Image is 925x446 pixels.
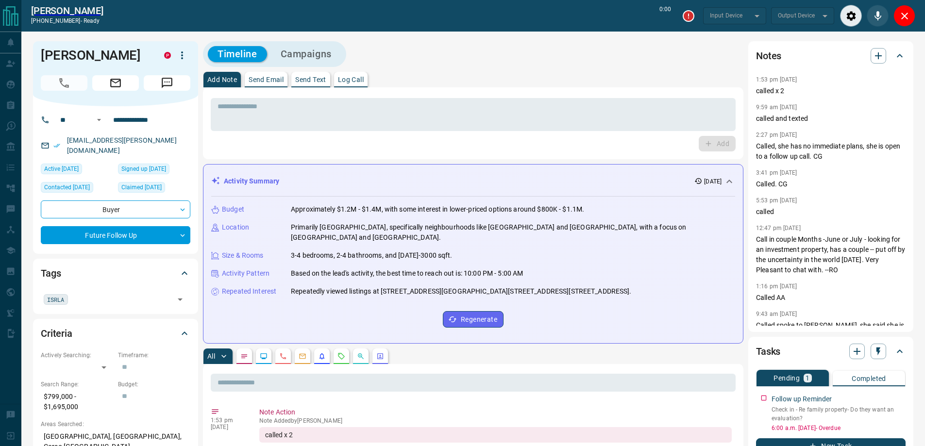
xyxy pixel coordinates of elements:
h2: Tags [41,265,61,281]
span: Message [144,75,190,91]
p: 2:27 pm [DATE] [756,132,797,138]
p: Location [222,222,249,232]
div: Activity Summary[DATE] [211,172,735,190]
span: Active [DATE] [44,164,79,174]
p: [DATE] [211,424,245,430]
p: 1:53 pm [211,417,245,424]
div: Fri Sep 26 2025 [41,164,113,177]
svg: Emails [299,352,306,360]
h2: Tasks [756,344,780,359]
p: 12:47 pm [DATE] [756,225,801,231]
h1: [PERSON_NAME] [41,48,150,63]
h2: Notes [756,48,781,64]
p: Timeframe: [118,351,190,360]
div: Tasks [756,340,906,363]
p: Search Range: [41,380,113,389]
p: Repeatedly viewed listings at [STREET_ADDRESS][GEOGRAPHIC_DATA][STREET_ADDRESS][STREET_ADDRESS]. [291,286,632,297]
p: Send Text [295,76,326,83]
p: [PHONE_NUMBER] - [31,17,103,25]
span: Claimed [DATE] [121,182,162,192]
p: Completed [852,375,886,382]
p: Areas Searched: [41,420,190,429]
div: Tags [41,262,190,285]
p: Log Call [338,76,364,83]
button: Campaigns [271,46,341,62]
p: Based on the lead's activity, the best time to reach out is: 10:00 PM - 5:00 AM [291,268,523,279]
a: [EMAIL_ADDRESS][PERSON_NAME][DOMAIN_NAME] [67,136,177,154]
div: Wed May 29 2024 [118,182,190,196]
p: called x 2 [756,86,906,96]
p: Pending [774,375,800,381]
p: $799,000 - $1,695,000 [41,389,113,415]
p: Size & Rooms [222,250,264,261]
p: 5:53 pm [DATE] [756,197,797,204]
div: Future Follow Up [41,226,190,244]
p: Repeated Interest [222,286,276,297]
span: Signed up [DATE] [121,164,166,174]
p: 3:41 pm [DATE] [756,169,797,176]
p: All [207,353,215,360]
p: Check in - Re family property- Do they want an evaluation? [772,405,906,423]
p: Send Email [249,76,284,83]
p: Primarily [GEOGRAPHIC_DATA], specifically neighbourhoods like [GEOGRAPHIC_DATA] and [GEOGRAPHIC_D... [291,222,735,243]
span: Email [92,75,139,91]
span: ready [84,17,100,24]
p: 3-4 bedrooms, 2-4 bathrooms, and [DATE]-3000 sqft. [291,250,453,261]
span: Call [41,75,87,91]
p: Activity Pattern [222,268,269,279]
p: Follow up Reminder [772,394,832,404]
button: Timeline [208,46,267,62]
p: Budget: [118,380,190,389]
svg: Email Verified [53,142,60,149]
button: Open [173,293,187,306]
p: Note Added by [PERSON_NAME] [259,417,732,424]
p: called [756,207,906,217]
p: Actively Searching: [41,351,113,360]
p: 9:59 am [DATE] [756,104,797,111]
p: [DATE] [704,177,722,186]
h2: Criteria [41,326,72,341]
svg: Calls [279,352,287,360]
div: Audio Settings [840,5,862,27]
div: Mute [867,5,889,27]
svg: Requests [337,352,345,360]
p: Called AA [756,293,906,303]
div: property.ca [164,52,171,59]
span: ISRLA [47,295,65,304]
div: called x 2 [259,427,732,443]
p: called and texted [756,114,906,124]
div: Wed May 29 2024 [118,164,190,177]
p: 0:00 [659,5,671,27]
div: Notes [756,44,906,67]
div: Buyer [41,200,190,218]
p: 9:43 am [DATE] [756,311,797,317]
div: Sat Oct 04 2025 [41,182,113,196]
p: Called spoke to [PERSON_NAME], she said she is on hold until the spring but I will FU in early Ma... [756,320,906,351]
p: Called, she has no immediate plans, she is open to a follow up call. CG [756,141,906,162]
span: Contacted [DATE] [44,182,90,192]
svg: Agent Actions [376,352,384,360]
div: Close [893,5,915,27]
p: Activity Summary [224,176,279,186]
p: Budget [222,204,244,215]
button: Regenerate [443,311,504,328]
p: 1:53 pm [DATE] [756,76,797,83]
p: 1:16 pm [DATE] [756,283,797,290]
svg: Notes [240,352,248,360]
button: Open [93,114,105,126]
p: Call in couple Months -June or July - looking for an investment property, has a couple -- put off... [756,234,906,275]
p: Note Action [259,407,732,417]
div: Criteria [41,322,190,345]
svg: Listing Alerts [318,352,326,360]
p: Approximately $1.2M - $1.4M, with some interest in lower-priced options around $800K - $1.1M. [291,204,584,215]
a: [PERSON_NAME] [31,5,103,17]
p: Called. CG [756,179,906,189]
p: 1 [806,375,809,381]
svg: Lead Browsing Activity [260,352,268,360]
p: Add Note [207,76,237,83]
svg: Opportunities [357,352,365,360]
p: 6:00 a.m. [DATE] - Overdue [772,424,906,432]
